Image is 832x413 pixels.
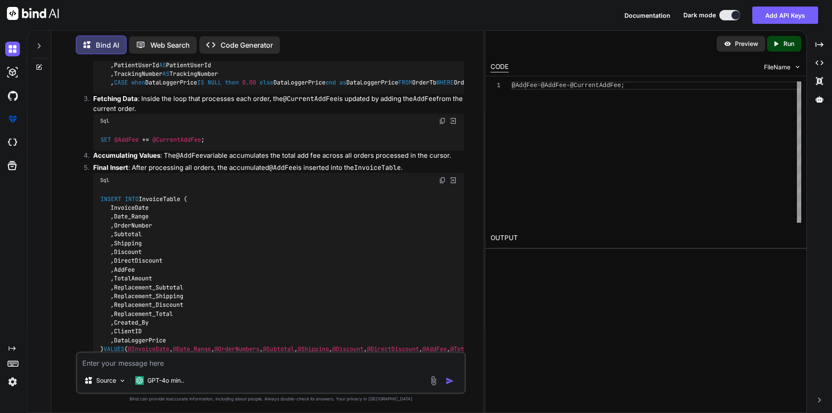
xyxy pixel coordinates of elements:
[93,94,464,114] p: : Inside the loop that processes each order, the is updated by adding the from the current order.
[398,79,412,87] span: FROM
[429,376,439,386] img: attachment
[724,40,731,48] img: preview
[325,79,336,87] span: end
[491,81,500,90] div: 1
[214,345,260,353] span: @OrderNumbers
[794,63,801,71] img: chevron down
[101,195,139,203] span: INSERT INTO
[298,345,329,353] span: @Shipping
[5,65,20,80] img: darkAi-studio
[128,345,169,353] span: @InvoiceDate
[735,39,758,48] p: Preview
[283,94,338,103] code: @CurrentAddFee
[5,135,20,150] img: cloudideIcon
[422,345,447,353] span: @AddFee
[332,345,364,353] span: @Discount
[5,42,20,56] img: darkChat
[225,79,239,87] span: then
[5,88,20,103] img: githubDark
[104,345,124,353] span: VALUES
[100,177,109,184] span: Sql
[93,94,138,103] strong: Fetching Data
[93,151,160,159] strong: Accumulating Values
[413,94,436,103] code: AddFee
[436,79,454,87] span: WHERE
[439,117,446,124] img: copy
[491,62,509,72] div: CODE
[624,11,670,20] button: Documentation
[5,374,20,389] img: settings
[445,377,454,385] img: icon
[450,345,492,353] span: @TotalAmount
[7,7,59,20] img: Bind AI
[173,345,211,353] span: @Date_Range
[449,117,457,125] img: Open in Browser
[449,176,457,184] img: Open in Browser
[119,377,126,384] img: Pick Models
[570,82,621,89] span: @CurrentAddFee
[147,376,184,385] p: GPT-4o min..
[263,345,294,353] span: @Subtotal
[537,82,540,89] span: =
[783,39,794,48] p: Run
[93,163,464,173] p: : After processing all orders, the accumulated is inserted into the .
[135,376,144,385] img: GPT-4o mini
[150,40,190,50] p: Web Search
[93,163,128,172] strong: Final Insert
[114,79,128,87] span: CASE
[93,151,464,161] p: : The variable accumulates the total add fee across all orders processed in the cursor.
[566,82,570,89] span: +
[100,117,109,124] span: Sql
[512,82,537,89] span: @AddFee
[269,163,296,172] code: @AddFee
[114,136,139,143] span: @AddFee
[242,79,256,87] span: 0.00
[96,376,116,385] p: Source
[621,82,624,89] span: ;
[5,112,20,127] img: premium
[142,136,146,143] span: +
[439,177,446,184] img: copy
[146,136,149,143] span: =
[208,79,221,87] span: NULL
[221,40,273,50] p: Code Generator
[260,79,273,87] span: else
[197,79,204,87] span: IS
[100,135,205,144] code: ;
[101,136,111,143] span: SET
[485,228,806,248] h2: OUTPUT
[683,11,716,20] span: Dark mode
[162,70,169,78] span: AS
[131,79,145,87] span: when
[764,63,790,72] span: FileName
[367,345,419,353] span: @DirectDiscount
[96,40,119,50] p: Bind AI
[624,12,670,19] span: Documentation
[354,163,401,172] code: InvoiceTable
[752,7,818,24] button: Add API Keys
[76,396,466,402] p: Bind can provide inaccurate information, including about people. Always double-check its answers....
[176,151,203,160] code: @AddFee
[153,136,201,143] span: @CurrentAddFee
[339,79,346,87] span: as
[159,61,166,69] span: AS
[541,82,566,89] span: @AddFee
